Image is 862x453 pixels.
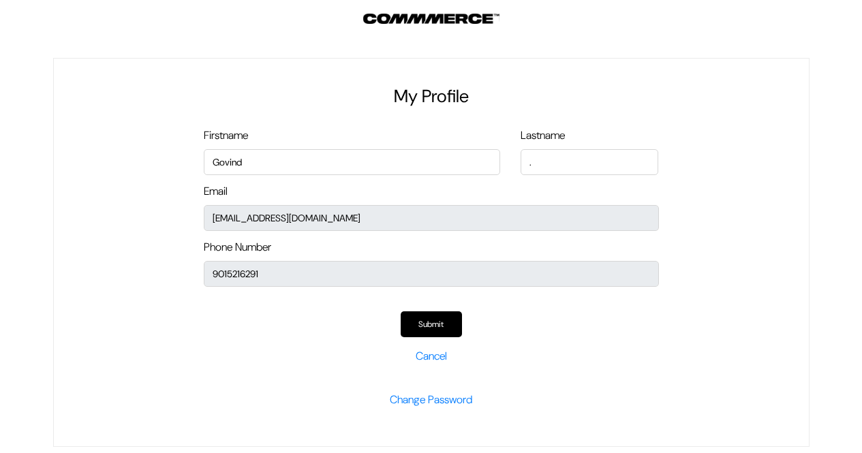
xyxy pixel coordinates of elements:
[363,14,499,24] img: Outdocart
[521,127,565,144] label: Lastname
[204,127,248,144] label: Firstname
[204,183,228,200] label: Email
[416,349,447,363] a: Cancel
[204,205,659,231] input: Email
[204,86,659,107] h2: My Profile
[401,311,462,337] button: Submit
[204,239,271,255] label: Phone Number
[521,149,659,175] input: First Name
[204,149,500,175] input: First Name
[204,261,659,287] input: Phone Number
[390,392,472,407] a: Change Password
